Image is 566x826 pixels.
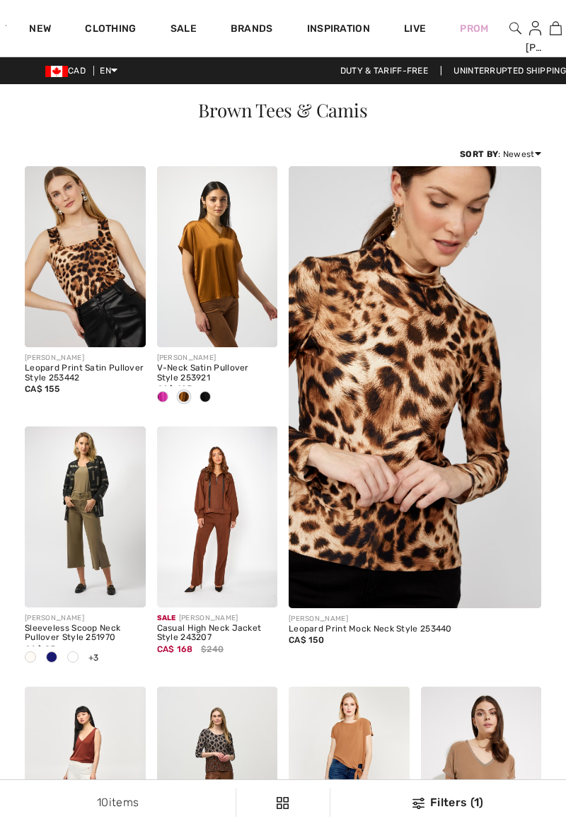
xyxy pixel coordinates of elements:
a: Prom [460,21,488,36]
img: V-Neck Satin Pullover Style 253921. Whisky [157,166,278,347]
img: Casual High Neck Jacket Style 243207. Brown/Black [157,426,278,607]
div: Black [195,386,216,409]
div: [PERSON_NAME] [25,613,146,624]
img: Leopard Print Satin Pullover Style 253442. Black/cognac [25,166,146,347]
img: search the website [509,20,521,37]
div: Whisky [173,386,195,409]
img: Canadian Dollar [45,66,68,77]
strong: Sort By [460,149,498,159]
span: CA$ 168 [157,639,193,654]
div: Midnight Blue [41,646,62,670]
a: New [29,23,51,37]
div: Leopard Print Mock Neck Style 253440 [289,624,541,634]
div: V-Neck Satin Pullover Style 253921 [157,363,278,383]
a: Leopard Print Mock Neck Style 253440. Black/cognac [289,166,541,545]
img: My Info [529,20,541,37]
div: Sleeveless Scoop Neck Pullover Style 251970 [25,624,146,644]
a: Sign In [529,21,541,35]
span: Inspiration [307,23,370,37]
span: 10 [97,796,109,809]
a: Brands [231,23,273,37]
div: Filters (1) [339,794,558,811]
div: Casual High Neck Jacket Style 243207 [157,624,278,644]
img: Filters [412,798,424,809]
div: Cosmos [152,386,173,409]
div: [PERSON_NAME] [157,613,278,624]
span: EN [100,66,117,76]
img: My Bag [550,20,562,37]
span: $240 [201,643,224,656]
span: CA$ 155 [25,384,59,394]
a: Clothing [85,23,136,37]
a: 8 [546,20,565,37]
img: Leopard Print Mock Neck Style 253440. Black/cognac [263,166,566,621]
span: CA$ 105 [157,384,192,394]
span: CA$ 85 [25,644,56,654]
div: [PERSON_NAME] [289,614,541,624]
span: CA$ 150 [289,635,324,645]
div: [PERSON_NAME] [526,40,545,55]
div: [PERSON_NAME] [157,353,278,363]
img: Sleeveless Scoop Neck Pullover Style 251970. Java [25,426,146,607]
div: Moonstone [62,646,83,670]
img: Filters [277,797,289,809]
a: Sale [171,23,197,37]
div: Leopard Print Satin Pullover Style 253442 [25,363,146,383]
div: Vanilla 30 [20,646,41,670]
div: : Newest [460,148,541,161]
span: Sale [157,609,176,622]
span: Brown Tees & Camis [198,98,367,122]
a: Live [404,21,426,36]
span: +3 [88,653,99,663]
div: [PERSON_NAME] [25,353,146,363]
span: CAD [45,66,91,76]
